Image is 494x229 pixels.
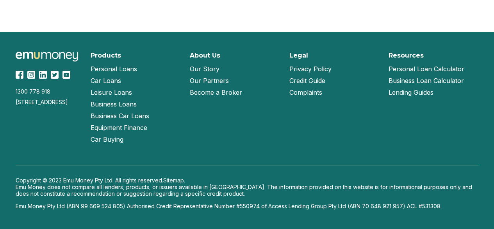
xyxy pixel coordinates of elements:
[389,87,433,98] a: Lending Guides
[39,71,47,79] img: LinkedIn
[16,71,23,79] img: Facebook
[16,184,478,197] p: Emu Money does not compare all lenders, products, or issuers available in [GEOGRAPHIC_DATA]. The ...
[91,110,149,122] a: Business Car Loans
[51,71,59,79] img: Twitter
[91,133,123,145] a: Car Buying
[289,52,308,59] h2: Legal
[27,71,35,79] img: Instagram
[190,87,242,98] a: Become a Broker
[91,63,137,75] a: Personal Loans
[163,177,185,184] a: Sitemap.
[91,98,137,110] a: Business Loans
[289,87,322,98] a: Complaints
[91,87,132,98] a: Leisure Loans
[16,203,478,209] p: Emu Money Pty Ltd (ABN 99 669 524 805) Authorised Credit Representative Number #550974 of Access ...
[190,63,219,75] a: Our Story
[16,177,478,184] p: Copyright © 2023 Emu Money Pty Ltd. All rights reserved.
[389,52,424,59] h2: Resources
[389,75,464,87] a: Business Loan Calculator
[190,52,220,59] h2: About Us
[62,71,70,79] img: YouTube
[16,99,81,105] div: [STREET_ADDRESS]
[190,75,229,87] a: Our Partners
[91,52,121,59] h2: Products
[91,75,121,87] a: Car Loans
[389,63,464,75] a: Personal Loan Calculator
[289,63,331,75] a: Privacy Policy
[16,52,78,61] img: Emu Money
[289,75,325,87] a: Credit Guide
[91,122,147,133] a: Equipment Finance
[16,88,81,95] div: 1300 778 918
